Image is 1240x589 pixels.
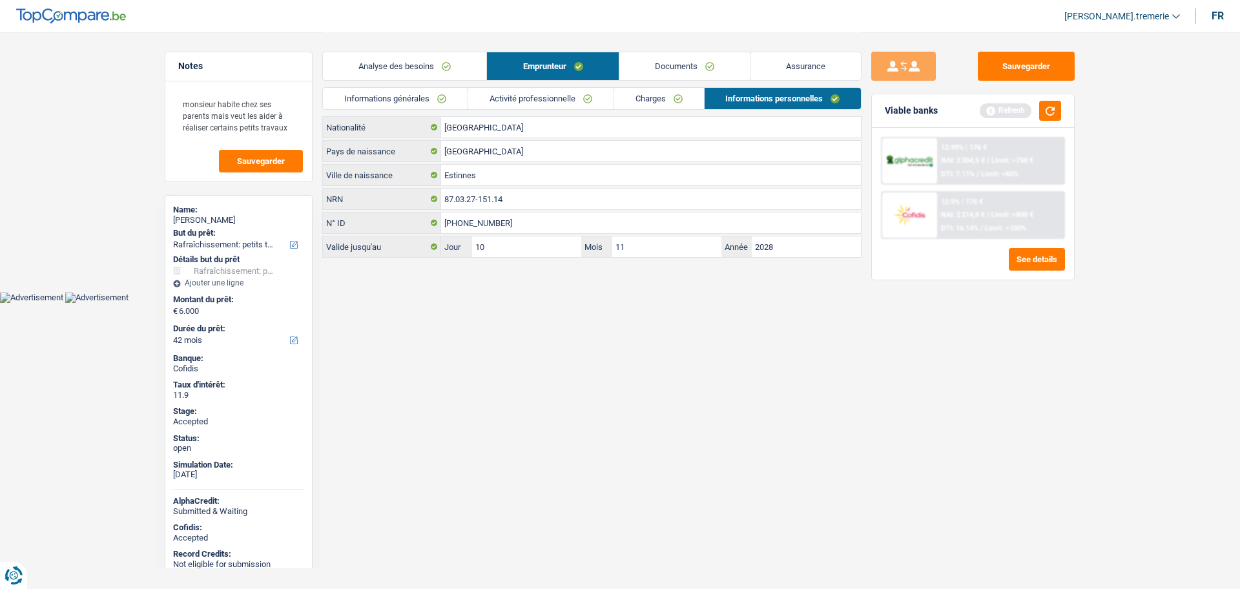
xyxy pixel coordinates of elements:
span: / [976,170,979,178]
div: Cofidis [173,364,304,374]
a: Informations générales [323,88,468,109]
span: / [987,211,989,219]
span: NAI: 2 304,5 € [941,156,985,165]
div: Record Credits: [173,549,304,559]
h5: Notes [178,61,299,72]
div: Name: [173,205,304,215]
span: DTI: 16.14% [941,224,978,232]
label: Jour [441,236,472,257]
a: Analyse des besoins [323,52,486,80]
a: Activité professionnelle [468,88,614,109]
button: Sauvegarder [219,150,303,172]
div: 12.99% | 176 € [941,143,987,152]
div: Not eligible for submission [173,559,304,570]
a: [PERSON_NAME].tremerie [1054,6,1180,27]
span: Limit: <60% [981,170,1018,178]
img: AlphaCredit [885,154,933,169]
img: Cofidis [885,203,933,227]
img: TopCompare Logo [16,8,126,24]
a: Emprunteur [487,52,618,80]
div: Status: [173,433,304,444]
input: 12.12.12-123.12 [441,189,861,209]
div: Taux d'intérêt: [173,380,304,390]
a: Charges [614,88,704,109]
div: Accepted [173,533,304,543]
div: [PERSON_NAME] [173,215,304,225]
div: Cofidis: [173,522,304,533]
input: Belgique [441,141,861,161]
input: 590-1234567-89 [441,212,861,233]
label: Année [721,236,752,257]
a: Documents [619,52,750,80]
input: Belgique [441,117,861,138]
label: Montant du prêt: [173,294,302,305]
div: Stage: [173,406,304,417]
label: N° ID [323,212,441,233]
label: Ville de naissance [323,165,441,185]
span: NAI: 2 214,8 € [941,211,985,219]
span: € [173,306,178,316]
div: [DATE] [173,470,304,480]
label: Valide jusqu'au [323,236,441,257]
div: 12.9% | 176 € [941,198,983,206]
img: Advertisement [65,293,129,303]
input: AAAA [752,236,861,257]
button: Sauvegarder [978,52,1075,81]
div: open [173,443,304,453]
button: See details [1009,248,1065,271]
div: 11.9 [173,390,304,400]
label: Nationalité [323,117,441,138]
a: Assurance [750,52,861,80]
input: JJ [472,236,581,257]
span: [PERSON_NAME].tremerie [1064,11,1169,22]
div: Viable banks [885,105,938,116]
div: Ajouter une ligne [173,278,304,287]
label: Pays de naissance [323,141,441,161]
span: Sauvegarder [237,157,285,165]
input: MM [612,236,721,257]
span: DTI: 7.11% [941,170,975,178]
a: Informations personnelles [705,88,862,109]
label: Mois [581,236,612,257]
div: fr [1212,10,1224,22]
label: NRN [323,189,441,209]
div: Accepted [173,417,304,427]
label: Durée du prêt: [173,324,302,334]
div: Refresh [980,103,1031,118]
span: Limit: >750 € [991,156,1033,165]
div: Simulation Date: [173,460,304,470]
label: But du prêt: [173,228,302,238]
span: Limit: >800 € [991,211,1033,219]
span: / [980,224,983,232]
div: AlphaCredit: [173,496,304,506]
div: Submitted & Waiting [173,506,304,517]
div: Détails but du prêt [173,254,304,265]
div: Banque: [173,353,304,364]
span: / [987,156,989,165]
span: Limit: <100% [985,224,1026,232]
